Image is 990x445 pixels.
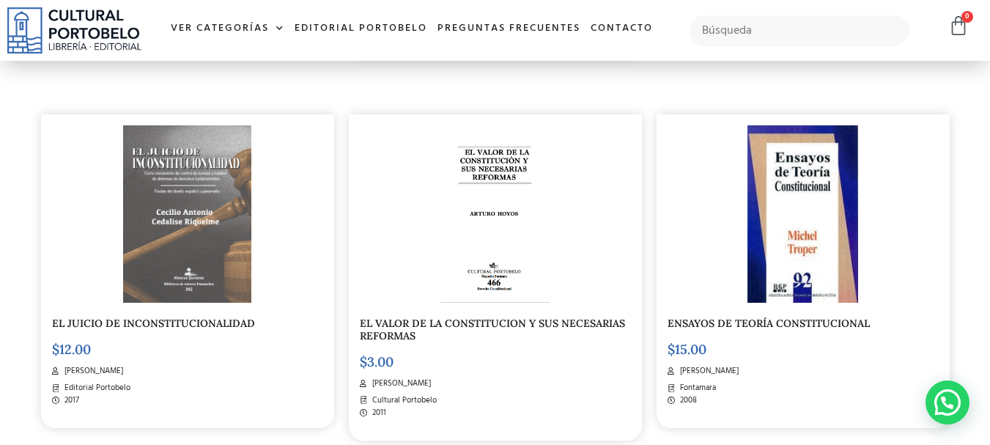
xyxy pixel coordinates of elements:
[948,15,969,37] a: 0
[52,317,255,330] a: EL JUICIO DE INCONSTITUCIONALIDAD
[360,353,367,370] span: $
[166,13,289,45] a: Ver Categorías
[61,394,79,407] span: 2017
[123,125,251,304] img: BA302-1.png
[585,13,658,45] a: Contacto
[360,353,394,370] bdi: 3.00
[52,341,91,358] bdi: 12.00
[676,365,739,378] span: [PERSON_NAME]
[369,378,431,390] span: [PERSON_NAME]
[289,13,432,45] a: Editorial Portobelo
[52,341,59,358] span: $
[360,317,625,342] a: EL VALOR DE LA CONSTITUCION Y SUS NECESARIAS REFORMAS
[690,15,910,46] input: Búsqueda
[61,365,123,378] span: [PERSON_NAME]
[440,125,550,304] img: 466-1.png
[668,341,675,358] span: $
[961,11,973,23] span: 0
[676,382,716,394] span: Fontamara
[676,394,697,407] span: 2008
[668,317,870,330] a: ENSAYOS DE TEORÍA CONSTITUCIONAL
[61,382,130,394] span: Editorial Portobelo
[369,394,437,407] span: Cultural Portobelo
[432,13,585,45] a: Preguntas frecuentes
[369,407,386,419] span: 2011
[926,380,969,424] div: Contactar por WhatsApp
[747,125,859,304] img: ENSAYOS_T._CONST.-1.jpg
[668,341,706,358] bdi: 15.00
